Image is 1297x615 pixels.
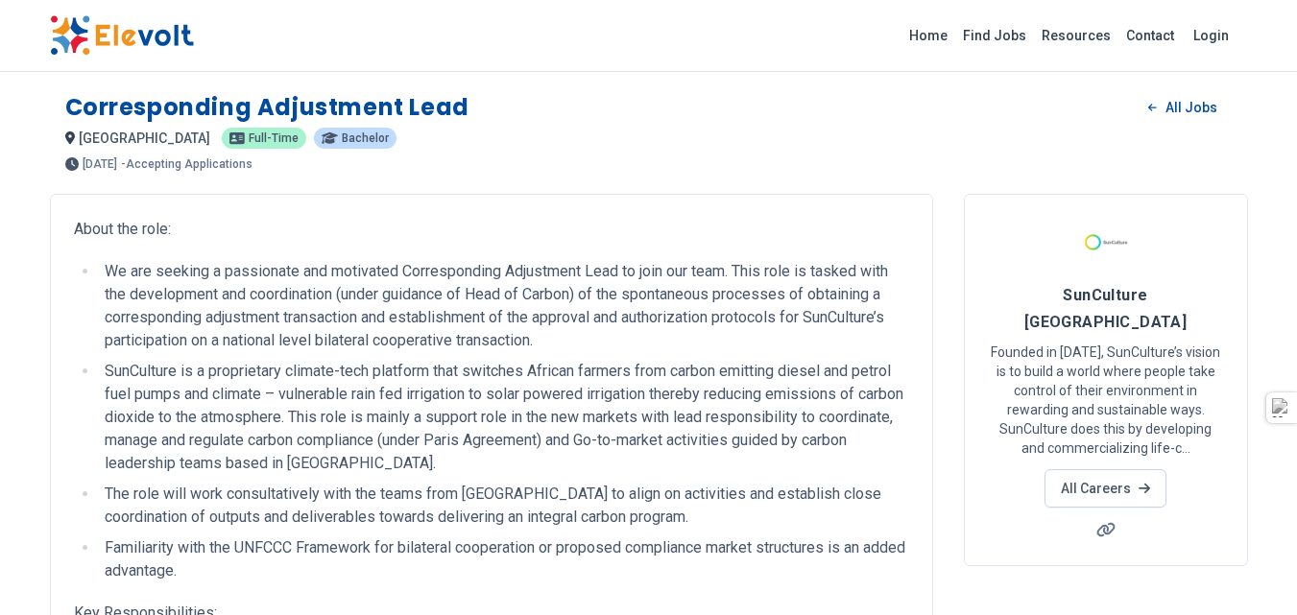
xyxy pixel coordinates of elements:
p: - Accepting Applications [121,158,252,170]
h1: Corresponding Adjustment Lead [65,92,469,123]
p: Founded in [DATE], SunCulture’s vision is to build a world where people take control of their env... [988,343,1224,458]
li: Familiarity with the UNFCCC Framework for bilateral cooperation or proposed compliance market str... [99,536,909,582]
span: [GEOGRAPHIC_DATA] [79,130,210,146]
a: All Careers [1045,469,1166,508]
p: About the role: [74,218,909,241]
a: Contact [1118,20,1182,51]
span: [DATE] [83,158,117,170]
a: Find Jobs [955,20,1034,51]
span: Bachelor [342,132,389,144]
li: We are seeking a passionate and motivated Corresponding Adjustment Lead to join our team. This ro... [99,260,909,352]
img: SunCulture Kenya [1082,218,1130,266]
span: Full-time [249,132,299,144]
a: Login [1182,16,1240,55]
li: The role will work consultatively with the teams from [GEOGRAPHIC_DATA] to align on activities an... [99,483,909,529]
a: Resources [1034,20,1118,51]
a: Home [901,20,955,51]
a: All Jobs [1133,93,1232,122]
img: Elevolt [50,15,194,56]
li: SunCulture is a proprietary climate-tech platform that switches African farmers from carbon emitt... [99,360,909,475]
span: SunCulture [GEOGRAPHIC_DATA] [1024,286,1188,331]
